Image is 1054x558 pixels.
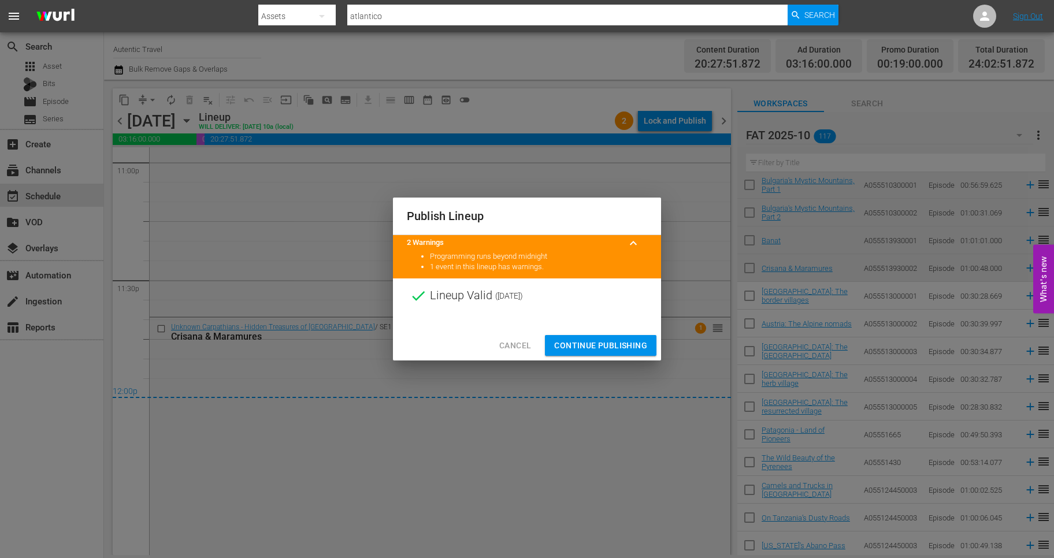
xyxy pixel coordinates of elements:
[430,262,647,273] li: 1 event in this lineup has warnings.
[1013,12,1043,21] a: Sign Out
[490,335,540,356] button: Cancel
[7,9,21,23] span: menu
[407,237,619,248] title: 2 Warnings
[1033,245,1054,314] button: Open Feedback Widget
[393,278,661,313] div: Lineup Valid
[495,287,523,304] span: ( [DATE] )
[545,335,656,356] button: Continue Publishing
[28,3,83,30] img: ans4CAIJ8jUAAAAAAAAAAAAAAAAAAAAAAAAgQb4GAAAAAAAAAAAAAAAAAAAAAAAAJMjXAAAAAAAAAAAAAAAAAAAAAAAAgAT5G...
[804,5,835,25] span: Search
[430,251,647,262] li: Programming runs beyond midnight
[407,207,647,225] h2: Publish Lineup
[554,338,647,353] span: Continue Publishing
[499,338,531,353] span: Cancel
[626,236,640,250] span: keyboard_arrow_up
[619,229,647,257] button: keyboard_arrow_up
